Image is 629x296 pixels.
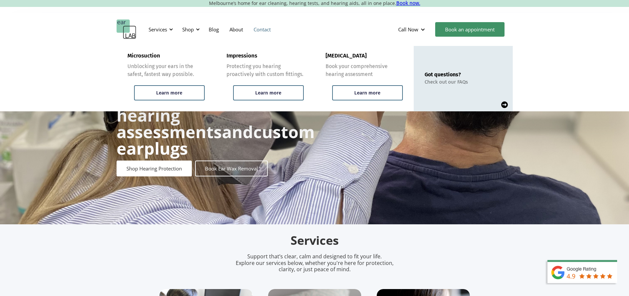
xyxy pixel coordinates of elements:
div: [MEDICAL_DATA] [326,53,367,59]
div: Shop [178,19,202,39]
div: Shop [182,26,194,33]
a: home [117,19,136,39]
div: Learn more [156,90,182,96]
strong: custom earplugs [117,121,315,160]
div: Learn more [255,90,281,96]
div: Unblocking your ears in the safest, fastest way possible. [127,62,205,78]
a: Shop Hearing Protection [117,161,192,176]
div: Impressions [227,53,257,59]
div: Check out our FAQs [425,79,468,85]
div: Services [145,19,175,39]
a: Book Ear Wax Removal [195,161,268,176]
div: Call Now [398,26,418,33]
strong: Ear wax removal, hearing assessments [117,88,258,143]
div: Got questions? [425,71,468,78]
div: Protecting you hearing proactively with custom fittings. [227,62,304,78]
div: Book your comprehensive hearing assessment [326,62,403,78]
a: Contact [248,20,276,39]
a: Book an appointment [435,22,505,37]
div: Learn more [354,90,380,96]
a: MicrosuctionUnblocking your ears in the safest, fastest way possible.Learn more [117,46,216,111]
a: About [224,20,248,39]
div: Services [149,26,167,33]
h1: and [117,91,315,157]
h2: Services [159,233,470,248]
div: Call Now [393,19,432,39]
a: ImpressionsProtecting you hearing proactively with custom fittings.Learn more [216,46,315,111]
a: Blog [203,20,224,39]
p: Support that’s clear, calm and designed to fit your life. Explore our services below, whether you... [227,253,402,273]
div: Microsuction [127,53,160,59]
a: [MEDICAL_DATA]Book your comprehensive hearing assessmentLearn more [315,46,414,111]
a: Got questions?Check out our FAQs [414,46,513,111]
